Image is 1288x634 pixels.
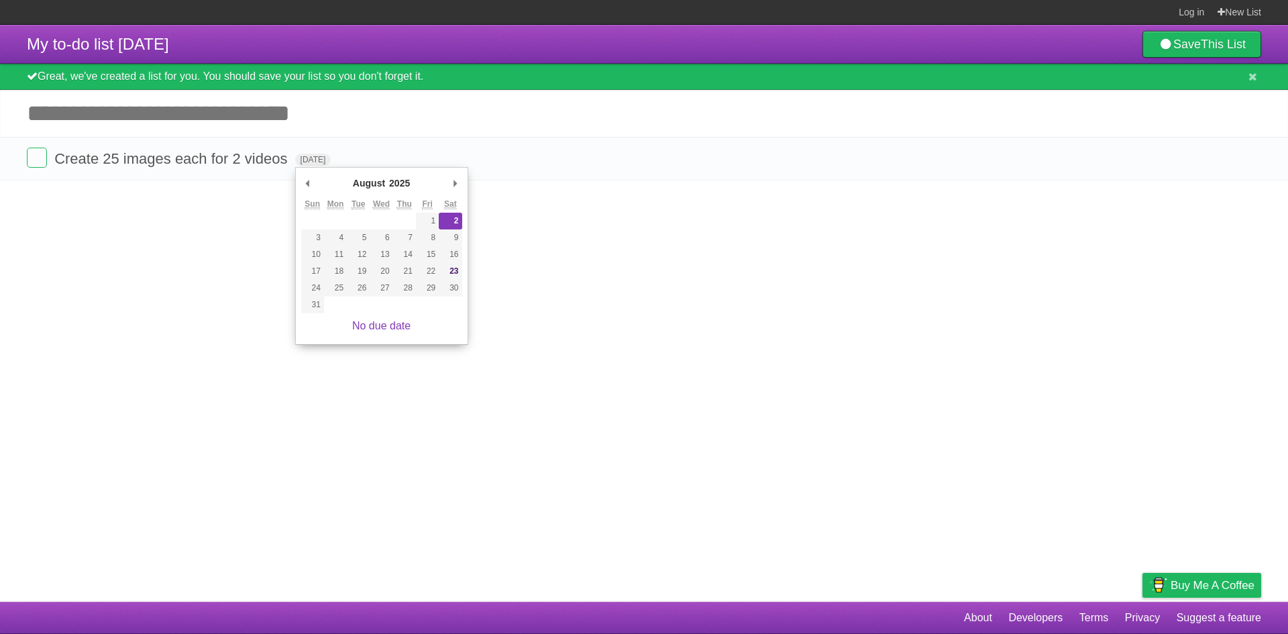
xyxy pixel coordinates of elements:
div: 2025 [387,173,412,193]
button: Previous Month [301,173,315,193]
button: 12 [347,246,370,263]
a: About [964,605,992,631]
a: Privacy [1125,605,1160,631]
button: 10 [301,246,324,263]
a: Developers [1008,605,1063,631]
div: August [351,173,387,193]
button: 20 [370,263,392,280]
button: 25 [324,280,347,297]
button: 9 [439,229,462,246]
button: 13 [370,246,392,263]
button: 24 [301,280,324,297]
button: 26 [347,280,370,297]
label: Done [27,148,47,168]
button: 28 [393,280,416,297]
a: SaveThis List [1142,31,1261,58]
a: Suggest a feature [1177,605,1261,631]
button: 7 [393,229,416,246]
a: No due date [352,320,411,331]
abbr: Monday [327,199,344,209]
span: My to-do list [DATE] [27,35,169,53]
button: 31 [301,297,324,313]
abbr: Friday [422,199,432,209]
button: 3 [301,229,324,246]
button: 14 [393,246,416,263]
button: Next Month [449,173,462,193]
button: 22 [416,263,439,280]
button: 1 [416,213,439,229]
button: 6 [370,229,392,246]
button: 4 [324,229,347,246]
button: 29 [416,280,439,297]
button: 27 [370,280,392,297]
button: 2 [439,213,462,229]
abbr: Sunday [305,199,320,209]
span: [DATE] [295,154,331,166]
button: 30 [439,280,462,297]
a: Buy me a coffee [1142,573,1261,598]
abbr: Saturday [444,199,457,209]
button: 23 [439,263,462,280]
a: Terms [1079,605,1109,631]
button: 11 [324,246,347,263]
button: 18 [324,263,347,280]
span: Buy me a coffee [1171,574,1254,597]
abbr: Thursday [397,199,412,209]
button: 16 [439,246,462,263]
img: Buy me a coffee [1149,574,1167,596]
abbr: Wednesday [373,199,390,209]
button: 17 [301,263,324,280]
abbr: Tuesday [352,199,365,209]
b: This List [1201,38,1246,51]
button: 21 [393,263,416,280]
button: 8 [416,229,439,246]
button: 15 [416,246,439,263]
button: 5 [347,229,370,246]
span: Create 25 images each for 2 videos [54,150,290,167]
button: 19 [347,263,370,280]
